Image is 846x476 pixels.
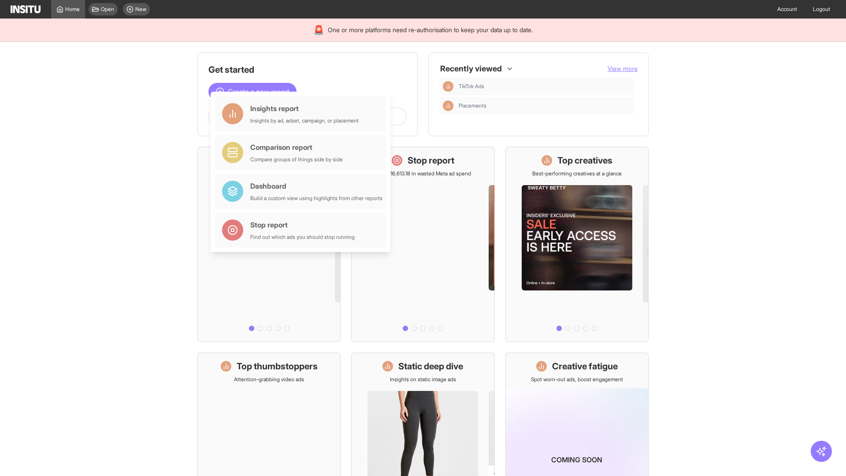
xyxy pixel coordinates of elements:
[459,83,631,90] span: TikTok Ads
[608,65,638,72] span: View more
[250,219,355,230] div: Stop report
[557,154,612,167] h1: Top creatives
[398,360,463,372] h1: Static deep dive
[237,360,318,372] h1: Top thumbstoppers
[250,181,382,191] div: Dashboard
[408,154,454,167] h1: Stop report
[443,81,453,92] div: Insights
[390,376,456,383] p: Insights on static image ads
[250,117,359,124] div: Insights by ad, adset, campaign, or placement
[208,83,297,100] button: Create a new report
[101,6,114,13] span: Open
[459,102,631,109] span: Placements
[608,64,638,73] button: View more
[250,195,382,202] div: Build a custom view using highlights from other reports
[250,234,355,241] div: Find out which ads you should stop running
[234,376,304,383] p: Attention-grabbing video ads
[208,63,407,76] h1: Get started
[459,102,486,109] span: Placements
[11,5,41,13] img: Logo
[443,100,453,111] div: Insights
[375,170,471,177] p: Save £16,613.18 in wasted Meta ad spend
[228,86,289,97] span: Create a new report
[328,26,533,34] span: One or more platforms need re-authorisation to keep your data up to date.
[135,6,146,13] span: New
[250,103,359,114] div: Insights report
[250,156,343,163] div: Compare groups of things side by side
[351,147,494,342] a: Stop reportSave £16,613.18 in wasted Meta ad spend
[532,170,622,177] p: Best-performing creatives at a glance
[197,147,341,342] a: What's live nowSee all active ads instantly
[250,142,343,152] div: Comparison report
[459,83,484,90] span: TikTok Ads
[65,6,80,13] span: Home
[505,147,649,342] a: Top creativesBest-performing creatives at a glance
[313,24,324,36] div: 🚨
